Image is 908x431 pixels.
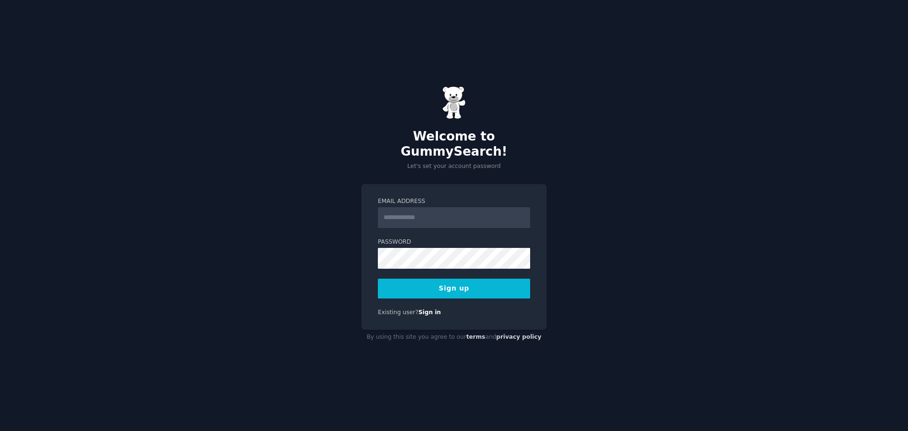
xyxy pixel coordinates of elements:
[378,238,530,246] label: Password
[361,162,547,171] p: Let's set your account password
[361,129,547,159] h2: Welcome to GummySearch!
[466,334,485,340] a: terms
[378,309,419,316] span: Existing user?
[378,279,530,299] button: Sign up
[442,86,466,119] img: Gummy Bear
[419,309,441,316] a: Sign in
[378,197,530,206] label: Email Address
[496,334,541,340] a: privacy policy
[361,330,547,345] div: By using this site you agree to our and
